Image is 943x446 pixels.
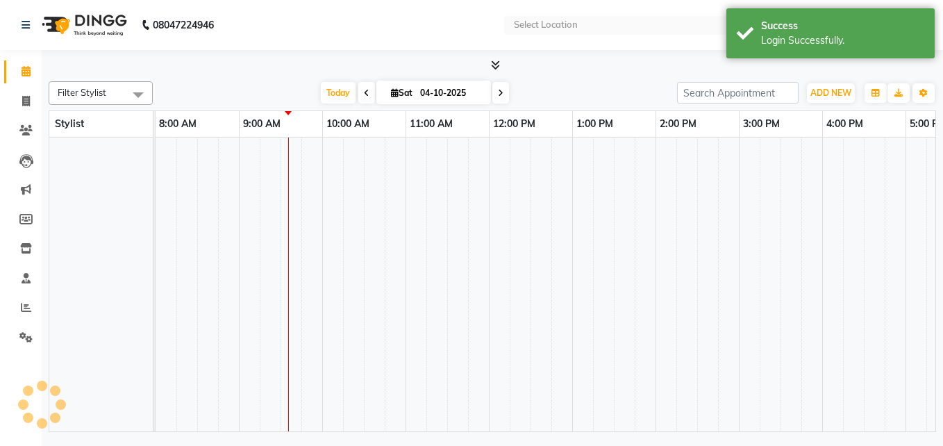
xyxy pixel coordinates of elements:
span: Today [321,82,356,104]
span: Stylist [55,117,84,130]
input: 2025-10-04 [416,83,485,104]
a: 10:00 AM [323,114,373,134]
div: Login Successfully. [761,33,924,48]
input: Search Appointment [677,82,799,104]
a: 1:00 PM [573,114,617,134]
span: Sat [387,88,416,98]
span: ADD NEW [810,88,851,98]
a: 3:00 PM [740,114,783,134]
img: logo [35,6,131,44]
a: 8:00 AM [156,114,200,134]
a: 12:00 PM [490,114,539,134]
button: ADD NEW [807,83,855,103]
a: 2:00 PM [656,114,700,134]
div: Success [761,19,924,33]
a: 11:00 AM [406,114,456,134]
span: Filter Stylist [58,87,106,98]
div: Select Location [514,18,578,32]
a: 4:00 PM [823,114,867,134]
b: 08047224946 [153,6,214,44]
a: 9:00 AM [240,114,284,134]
